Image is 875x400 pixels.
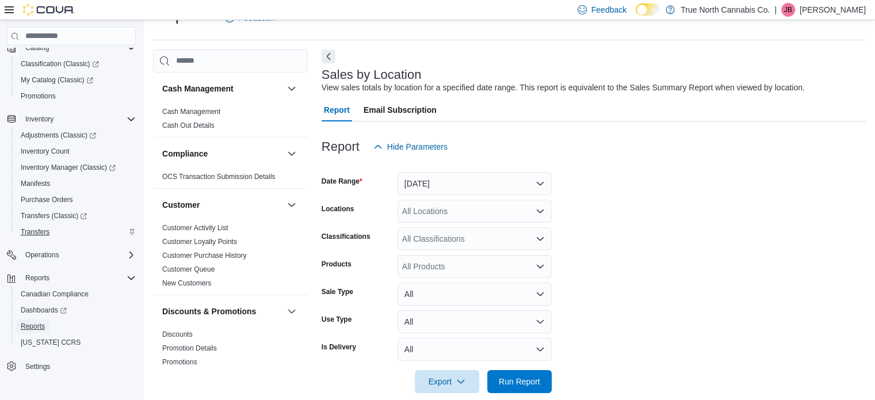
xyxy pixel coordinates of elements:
[499,376,540,387] span: Run Report
[285,82,299,96] button: Cash Management
[16,89,136,103] span: Promotions
[21,163,116,172] span: Inventory Manager (Classic)
[16,287,136,301] span: Canadian Compliance
[369,135,452,158] button: Hide Parameters
[162,199,200,211] h3: Customer
[636,3,660,16] input: Dark Mode
[16,319,136,333] span: Reports
[16,57,136,71] span: Classification (Classic)
[322,260,351,269] label: Products
[162,199,282,211] button: Customer
[162,265,215,274] span: Customer Queue
[16,336,136,349] span: Washington CCRS
[2,357,140,374] button: Settings
[162,279,211,288] span: New Customers
[21,92,56,101] span: Promotions
[322,49,335,63] button: Next
[16,57,104,71] a: Classification (Classic)
[21,195,73,204] span: Purchase Orders
[12,143,140,159] button: Inventory Count
[12,159,140,176] a: Inventory Manager (Classic)
[25,115,54,124] span: Inventory
[162,358,197,366] a: Promotions
[16,193,78,207] a: Purchase Orders
[536,207,545,216] button: Open list of options
[162,252,247,260] a: Customer Purchase History
[324,98,350,121] span: Report
[21,59,99,68] span: Classification (Classic)
[322,140,360,154] h3: Report
[21,322,45,331] span: Reports
[25,362,50,371] span: Settings
[162,306,256,317] h3: Discounts & Promotions
[21,271,54,285] button: Reports
[21,41,136,55] span: Catalog
[162,121,215,130] span: Cash Out Details
[12,56,140,72] a: Classification (Classic)
[16,128,101,142] a: Adjustments (Classic)
[21,360,55,374] a: Settings
[16,161,136,174] span: Inventory Manager (Classic)
[12,72,140,88] a: My Catalog (Classic)
[322,315,351,324] label: Use Type
[153,105,308,137] div: Cash Management
[322,68,422,82] h3: Sales by Location
[21,112,58,126] button: Inventory
[800,3,866,17] p: [PERSON_NAME]
[415,370,479,393] button: Export
[364,98,437,121] span: Email Subscription
[23,4,75,16] img: Cova
[16,144,136,158] span: Inventory Count
[162,279,211,287] a: New Customers
[21,147,70,156] span: Inventory Count
[21,338,81,347] span: [US_STATE] CCRS
[12,334,140,351] button: [US_STATE] CCRS
[16,287,93,301] a: Canadian Compliance
[16,225,54,239] a: Transfers
[21,112,136,126] span: Inventory
[162,344,217,353] span: Promotion Details
[536,234,545,243] button: Open list of options
[153,327,308,374] div: Discounts & Promotions
[681,3,770,17] p: True North Cannabis Co.
[398,172,552,195] button: [DATE]
[387,141,448,153] span: Hide Parameters
[21,248,64,262] button: Operations
[162,330,193,339] span: Discounts
[162,83,234,94] h3: Cash Management
[12,176,140,192] button: Manifests
[285,304,299,318] button: Discounts & Promotions
[784,3,792,17] span: JB
[162,223,228,233] span: Customer Activity List
[781,3,795,17] div: Jeff Butcher
[21,248,136,262] span: Operations
[21,227,49,237] span: Transfers
[153,170,308,188] div: Compliance
[21,271,136,285] span: Reports
[322,82,805,94] div: View sales totals by location for a specified date range. This report is equivalent to the Sales ...
[153,221,308,295] div: Customer
[12,286,140,302] button: Canadian Compliance
[16,73,136,87] span: My Catalog (Classic)
[591,4,626,16] span: Feedback
[322,204,354,214] label: Locations
[12,127,140,143] a: Adjustments (Classic)
[322,287,353,296] label: Sale Type
[16,209,136,223] span: Transfers (Classic)
[322,177,362,186] label: Date Range
[25,273,49,283] span: Reports
[21,179,50,188] span: Manifests
[16,193,136,207] span: Purchase Orders
[162,251,247,260] span: Customer Purchase History
[12,302,140,318] a: Dashboards
[21,359,136,373] span: Settings
[16,177,55,191] a: Manifests
[2,270,140,286] button: Reports
[12,224,140,240] button: Transfers
[12,88,140,104] button: Promotions
[2,111,140,127] button: Inventory
[285,198,299,212] button: Customer
[21,306,67,315] span: Dashboards
[162,224,228,232] a: Customer Activity List
[162,306,282,317] button: Discounts & Promotions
